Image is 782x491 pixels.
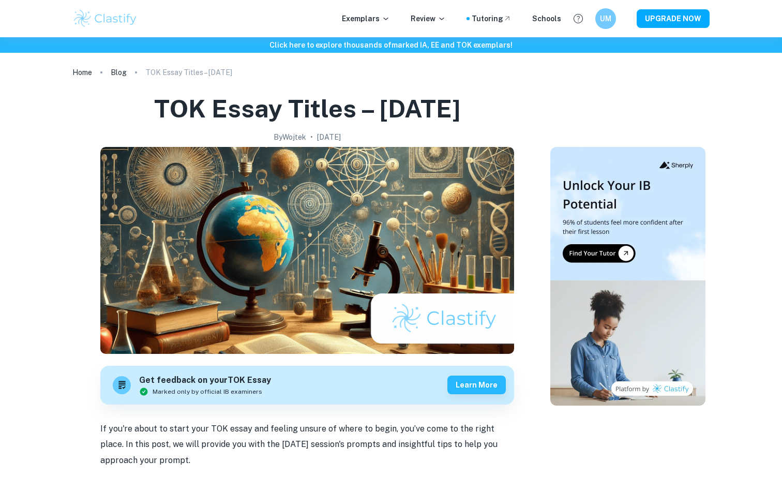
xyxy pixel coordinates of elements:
p: Exemplars [342,13,390,24]
h1: TOK Essay Titles – [DATE] [154,92,461,125]
p: Review [411,13,446,24]
span: Marked only by official IB examiners [153,387,262,396]
img: Clastify logo [72,8,138,29]
a: Home [72,65,92,80]
p: • [310,131,313,143]
h6: UM [600,13,612,24]
img: Thumbnail [550,147,705,406]
a: Get feedback on yourTOK EssayMarked only by official IB examinersLearn more [100,366,514,405]
img: TOK Essay Titles – May 2025 cover image [100,147,514,354]
a: Tutoring [472,13,512,24]
h2: [DATE] [317,131,341,143]
a: Blog [111,65,127,80]
button: Help and Feedback [569,10,587,27]
button: UPGRADE NOW [637,9,710,28]
h6: Click here to explore thousands of marked IA, EE and TOK exemplars ! [2,39,780,51]
a: Schools [532,13,561,24]
h2: By Wojtek [274,131,306,143]
p: TOK Essay Titles – [DATE] [145,67,232,78]
button: Learn more [447,376,506,394]
h6: Get feedback on your TOK Essay [139,374,271,387]
p: If you're about to start your TOK essay and feeling unsure of where to begin, you’ve come to the ... [100,421,514,468]
button: UM [595,8,616,29]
